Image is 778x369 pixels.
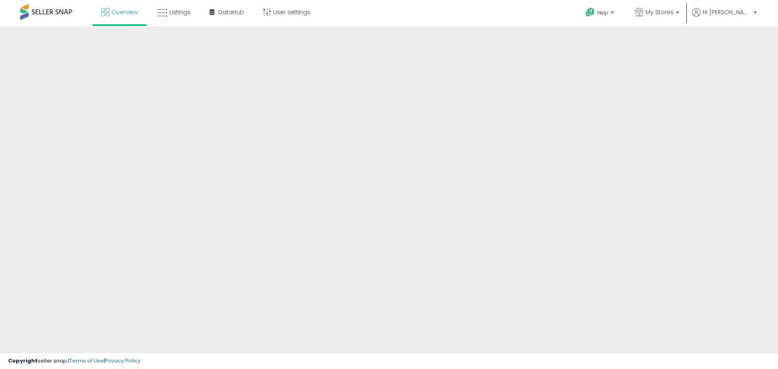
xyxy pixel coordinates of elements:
[218,8,244,16] span: DataHub
[579,1,622,26] a: Help
[597,9,608,16] span: Help
[111,8,138,16] span: Overview
[8,357,141,365] div: seller snap | |
[169,8,190,16] span: Listings
[69,357,104,365] a: Terms of Use
[703,8,751,16] span: Hi [PERSON_NAME]
[692,8,757,26] a: Hi [PERSON_NAME]
[8,357,38,365] strong: Copyright
[585,7,595,17] i: Get Help
[645,8,673,16] span: My Stores
[105,357,141,365] a: Privacy Policy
